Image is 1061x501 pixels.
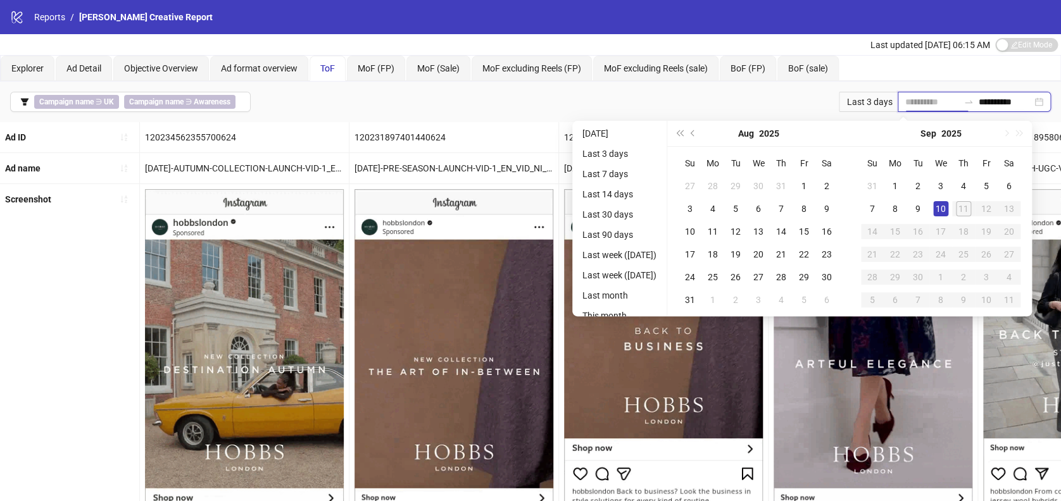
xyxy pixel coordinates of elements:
[724,197,747,220] td: 2025-08-05
[819,224,834,239] div: 16
[964,97,974,107] span: swap-right
[793,175,815,197] td: 2025-08-01
[910,292,926,307] div: 7
[577,288,662,303] li: Last month
[979,201,994,216] div: 12
[929,197,952,220] td: 2025-09-10
[705,292,720,307] div: 1
[701,152,724,175] th: Mo
[975,220,998,243] td: 2025-09-19
[682,224,698,239] div: 10
[32,10,68,24] a: Reports
[747,266,770,288] td: 2025-08-27
[39,97,94,106] b: Campaign name
[417,63,460,73] span: MoF (Sale)
[724,175,747,197] td: 2025-07-29
[682,269,698,285] div: 24
[747,243,770,266] td: 2025-08-20
[751,292,766,307] div: 3
[956,247,971,262] div: 25
[910,269,926,285] div: 30
[728,224,743,239] div: 12
[865,292,880,307] div: 5
[774,269,789,285] div: 28
[910,247,926,262] div: 23
[1001,292,1017,307] div: 11
[929,220,952,243] td: 2025-09-17
[682,178,698,194] div: 27
[124,63,198,73] span: Objective Overview
[679,152,701,175] th: Su
[884,243,907,266] td: 2025-09-22
[221,63,298,73] span: Ad format overview
[998,197,1020,220] td: 2025-09-13
[701,243,724,266] td: 2025-08-18
[815,197,838,220] td: 2025-08-09
[952,266,975,288] td: 2025-10-02
[679,243,701,266] td: 2025-08-17
[577,207,662,222] li: Last 30 days
[577,227,662,242] li: Last 90 days
[770,243,793,266] td: 2025-08-21
[975,266,998,288] td: 2025-10-03
[705,178,720,194] div: 28
[770,197,793,220] td: 2025-08-07
[819,269,834,285] div: 30
[770,266,793,288] td: 2025-08-28
[747,197,770,220] td: 2025-08-06
[884,220,907,243] td: 2025-09-15
[907,197,929,220] td: 2025-09-09
[686,121,700,146] button: Previous month (PageUp)
[140,122,349,152] div: 120234562355700624
[774,247,789,262] div: 21
[724,288,747,311] td: 2025-09-02
[747,220,770,243] td: 2025-08-13
[793,152,815,175] th: Fr
[956,224,971,239] div: 18
[888,247,903,262] div: 22
[738,121,754,146] button: Choose a month
[724,152,747,175] th: Tu
[751,178,766,194] div: 30
[728,292,743,307] div: 2
[998,288,1020,311] td: 2025-10-11
[701,220,724,243] td: 2025-08-11
[815,175,838,197] td: 2025-08-02
[998,243,1020,266] td: 2025-09-27
[884,175,907,197] td: 2025-09-01
[751,269,766,285] div: 27
[907,220,929,243] td: 2025-09-16
[861,243,884,266] td: 2025-09-21
[941,121,962,146] button: Choose a year
[774,224,789,239] div: 14
[910,201,926,216] div: 9
[577,146,662,161] li: Last 3 days
[747,152,770,175] th: We
[770,175,793,197] td: 2025-07-31
[11,63,44,73] span: Explorer
[952,243,975,266] td: 2025-09-25
[933,247,948,262] div: 24
[815,266,838,288] td: 2025-08-30
[956,269,971,285] div: 2
[819,292,834,307] div: 6
[793,288,815,311] td: 2025-09-05
[577,308,662,323] li: This month
[728,269,743,285] div: 26
[751,224,766,239] div: 13
[933,178,948,194] div: 3
[724,266,747,288] td: 2025-08-26
[5,132,26,142] b: Ad ID
[793,266,815,288] td: 2025-08-29
[888,269,903,285] div: 29
[70,10,74,24] li: /
[910,224,926,239] div: 16
[793,197,815,220] td: 2025-08-08
[796,292,812,307] div: 5
[788,63,828,73] span: BoF (sale)
[724,243,747,266] td: 2025-08-19
[751,247,766,262] div: 20
[20,97,29,106] span: filter
[964,97,974,107] span: to
[796,247,812,262] div: 22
